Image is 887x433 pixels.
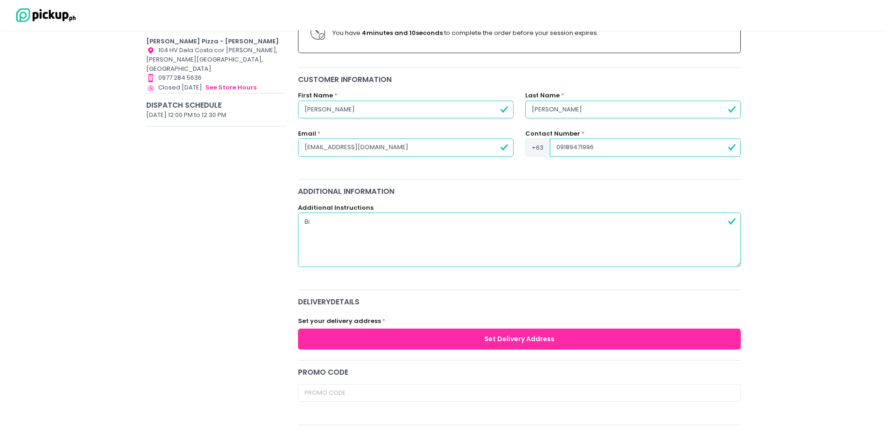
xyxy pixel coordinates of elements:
[550,138,741,156] input: Contact Number
[298,74,741,85] div: Customer Information
[525,138,550,156] span: +63
[146,37,279,46] b: [PERSON_NAME] Pizza - [PERSON_NAME]
[332,28,728,38] div: You have to complete the order before your session expires.
[298,101,514,118] input: First Name
[298,186,741,197] div: Additional Information
[298,384,741,402] input: Promo Code
[298,367,741,378] div: Promo code
[298,203,373,213] label: Additional Instructions
[146,100,286,110] div: Dispatch Schedule
[298,91,333,100] label: First Name
[362,28,443,37] b: 4 minutes and 10 seconds
[298,329,741,350] button: Set Delivery Address
[146,13,286,31] p: Crosta Pizzeria
[146,110,286,120] div: [DATE] 12:00 PM to 12:30 PM
[525,91,560,100] label: Last Name
[146,82,286,93] div: Closed [DATE].
[146,46,286,73] div: 104 HV Dela Costa cor [PERSON_NAME], [PERSON_NAME][GEOGRAPHIC_DATA], [GEOGRAPHIC_DATA]
[525,129,580,138] label: Contact Number
[205,82,257,93] button: see store hours
[146,73,286,82] div: 0977 284 5636
[298,138,514,156] input: Email
[298,213,741,267] textarea: Bi
[525,101,741,118] input: Last Name
[298,296,741,307] span: delivery Details
[298,129,316,138] label: Email
[12,7,77,23] img: logo
[298,316,381,326] label: Set your delivery address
